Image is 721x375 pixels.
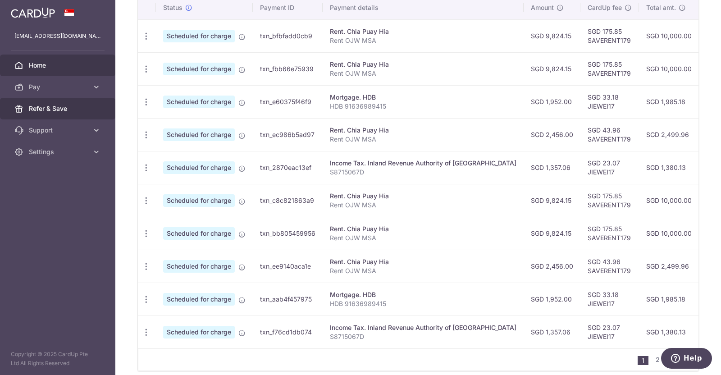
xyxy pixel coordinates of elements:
[330,135,516,144] p: Rent OJW MSA
[524,184,580,217] td: SGD 9,824.15
[330,27,516,36] div: Rent. Chia Puay Hia
[29,104,88,113] span: Refer & Save
[580,316,639,348] td: SGD 23.07 JIEWEI17
[580,217,639,250] td: SGD 175.85 SAVERENT179
[638,356,648,365] li: 1
[661,348,712,370] iframe: Opens a widget where you can find more information
[524,250,580,283] td: SGD 2,456.00
[330,36,516,45] p: Rent OJW MSA
[14,32,101,41] p: [EMAIL_ADDRESS][DOMAIN_NAME]
[253,19,323,52] td: txn_bfbfadd0cb9
[330,290,516,299] div: Mortgage. HDB
[330,168,516,177] p: S8715067D
[29,61,88,70] span: Home
[29,82,88,91] span: Pay
[524,52,580,85] td: SGD 9,824.15
[163,227,235,240] span: Scheduled for charge
[163,30,235,42] span: Scheduled for charge
[524,283,580,316] td: SGD 1,952.00
[163,326,235,338] span: Scheduled for charge
[163,260,235,273] span: Scheduled for charge
[163,161,235,174] span: Scheduled for charge
[11,7,55,18] img: CardUp
[330,159,516,168] div: Income Tax. Inland Revenue Authority of [GEOGRAPHIC_DATA]
[253,316,323,348] td: txn_f76cd1db074
[330,266,516,275] p: Rent OJW MSA
[29,147,88,156] span: Settings
[639,85,699,118] td: SGD 1,985.18
[524,85,580,118] td: SGD 1,952.00
[639,151,699,184] td: SGD 1,380.13
[330,192,516,201] div: Rent. Chia Puay Hia
[580,19,639,52] td: SGD 175.85 SAVERENT179
[580,52,639,85] td: SGD 175.85 SAVERENT179
[330,224,516,233] div: Rent. Chia Puay Hia
[163,63,235,75] span: Scheduled for charge
[330,60,516,69] div: Rent. Chia Puay Hia
[580,151,639,184] td: SGD 23.07 JIEWEI17
[639,184,699,217] td: SGD 10,000.00
[639,250,699,283] td: SGD 2,499.96
[330,93,516,102] div: Mortgage. HDB
[524,19,580,52] td: SGD 9,824.15
[163,293,235,306] span: Scheduled for charge
[646,3,676,12] span: Total amt.
[580,283,639,316] td: SGD 33.18 JIEWEI17
[253,85,323,118] td: txn_e60375f46f9
[163,194,235,207] span: Scheduled for charge
[253,217,323,250] td: txn_bb805459956
[330,257,516,266] div: Rent. Chia Puay Hia
[330,323,516,332] div: Income Tax. Inland Revenue Authority of [GEOGRAPHIC_DATA]
[524,118,580,151] td: SGD 2,456.00
[253,52,323,85] td: txn_fbb66e75939
[580,250,639,283] td: SGD 43.96 SAVERENT179
[253,151,323,184] td: txn_2870eac13ef
[639,52,699,85] td: SGD 10,000.00
[580,184,639,217] td: SGD 175.85 SAVERENT179
[253,250,323,283] td: txn_ee9140aca1e
[163,128,235,141] span: Scheduled for charge
[253,184,323,217] td: txn_c8c821863a9
[639,316,699,348] td: SGD 1,380.13
[638,349,698,370] nav: pager
[639,283,699,316] td: SGD 1,985.18
[29,126,88,135] span: Support
[639,118,699,151] td: SGD 2,499.96
[524,217,580,250] td: SGD 9,824.15
[330,201,516,210] p: Rent OJW MSA
[639,217,699,250] td: SGD 10,000.00
[330,299,516,308] p: HDB 91636989415
[163,3,183,12] span: Status
[253,118,323,151] td: txn_ec986b5ad97
[330,102,516,111] p: HDB 91636989415
[330,332,516,341] p: S8715067D
[330,69,516,78] p: Rent OJW MSA
[253,283,323,316] td: txn_aab4f457975
[652,354,663,365] a: 2
[163,96,235,108] span: Scheduled for charge
[531,3,554,12] span: Amount
[580,85,639,118] td: SGD 33.18 JIEWEI17
[588,3,622,12] span: CardUp fee
[524,151,580,184] td: SGD 1,357.06
[330,233,516,242] p: Rent OJW MSA
[524,316,580,348] td: SGD 1,357.06
[639,19,699,52] td: SGD 10,000.00
[330,126,516,135] div: Rent. Chia Puay Hia
[580,118,639,151] td: SGD 43.96 SAVERENT179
